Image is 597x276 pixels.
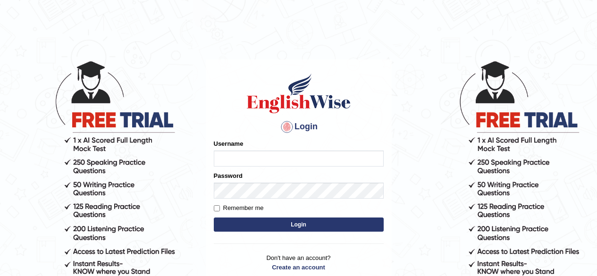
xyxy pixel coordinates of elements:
[214,263,384,272] a: Create an account
[214,217,384,232] button: Login
[214,171,243,180] label: Password
[214,203,264,213] label: Remember me
[245,72,353,115] img: Logo of English Wise sign in for intelligent practice with AI
[214,139,244,148] label: Username
[214,119,384,134] h4: Login
[214,205,220,211] input: Remember me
